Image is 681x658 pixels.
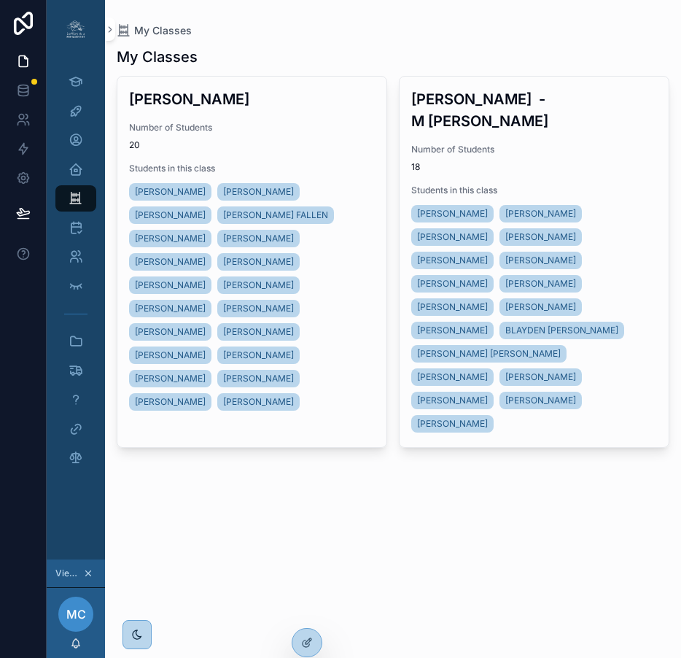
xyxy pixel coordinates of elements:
[129,230,211,247] a: [PERSON_NAME]
[217,347,300,364] a: [PERSON_NAME]
[411,228,494,246] a: [PERSON_NAME]
[135,326,206,338] span: [PERSON_NAME]
[417,231,488,243] span: [PERSON_NAME]
[129,206,211,224] a: [PERSON_NAME]
[505,371,576,383] span: [PERSON_NAME]
[217,206,334,224] a: [PERSON_NAME] FALLEN
[499,298,582,316] a: [PERSON_NAME]
[217,183,300,201] a: [PERSON_NAME]
[411,345,567,363] a: [PERSON_NAME] [PERSON_NAME]
[505,208,576,220] span: [PERSON_NAME]
[129,370,211,387] a: [PERSON_NAME]
[129,253,211,271] a: [PERSON_NAME]
[505,325,618,336] span: BLAYDEN [PERSON_NAME]
[411,252,494,269] a: [PERSON_NAME]
[135,349,206,361] span: [PERSON_NAME]
[135,396,206,408] span: [PERSON_NAME]
[223,186,294,198] span: [PERSON_NAME]
[417,255,488,266] span: [PERSON_NAME]
[135,186,206,198] span: [PERSON_NAME]
[129,323,211,341] a: [PERSON_NAME]
[129,347,211,364] a: [PERSON_NAME]
[411,205,494,222] a: [PERSON_NAME]
[129,163,375,174] span: Students in this class
[217,253,300,271] a: [PERSON_NAME]
[217,300,300,317] a: [PERSON_NAME]
[223,349,294,361] span: [PERSON_NAME]
[417,395,488,406] span: [PERSON_NAME]
[505,395,576,406] span: [PERSON_NAME]
[411,275,494,293] a: [PERSON_NAME]
[411,298,494,316] a: [PERSON_NAME]
[499,228,582,246] a: [PERSON_NAME]
[417,371,488,383] span: [PERSON_NAME]
[135,303,206,314] span: [PERSON_NAME]
[417,301,488,313] span: [PERSON_NAME]
[129,122,375,133] span: Number of Students
[223,396,294,408] span: [PERSON_NAME]
[64,18,87,41] img: App logo
[411,185,657,196] span: Students in this class
[411,161,657,173] span: 18
[417,208,488,220] span: [PERSON_NAME]
[129,139,375,151] span: 20
[505,278,576,290] span: [PERSON_NAME]
[411,368,494,386] a: [PERSON_NAME]
[223,279,294,291] span: [PERSON_NAME]
[223,303,294,314] span: [PERSON_NAME]
[223,373,294,384] span: [PERSON_NAME]
[417,348,561,360] span: [PERSON_NAME] [PERSON_NAME]
[55,568,80,579] span: Viewing as Manda
[505,301,576,313] span: [PERSON_NAME]
[505,231,576,243] span: [PERSON_NAME]
[417,325,488,336] span: [PERSON_NAME]
[411,88,657,132] h3: [PERSON_NAME] - M [PERSON_NAME]
[499,368,582,386] a: [PERSON_NAME]
[217,230,300,247] a: [PERSON_NAME]
[499,252,582,269] a: [PERSON_NAME]
[135,209,206,221] span: [PERSON_NAME]
[217,323,300,341] a: [PERSON_NAME]
[129,393,211,411] a: [PERSON_NAME]
[134,23,192,38] span: My Classes
[505,255,576,266] span: [PERSON_NAME]
[411,322,494,339] a: [PERSON_NAME]
[223,326,294,338] span: [PERSON_NAME]
[499,275,582,293] a: [PERSON_NAME]
[217,370,300,387] a: [PERSON_NAME]
[499,205,582,222] a: [PERSON_NAME]
[129,88,375,110] h3: [PERSON_NAME]
[217,393,300,411] a: [PERSON_NAME]
[129,300,211,317] a: [PERSON_NAME]
[117,23,192,38] a: My Classes
[47,58,105,490] div: scrollable content
[417,278,488,290] span: [PERSON_NAME]
[217,276,300,294] a: [PERSON_NAME]
[399,76,669,448] a: [PERSON_NAME] - M [PERSON_NAME]Number of Students18Students in this class[PERSON_NAME][PERSON_NAM...
[117,47,198,67] h1: My Classes
[223,256,294,268] span: [PERSON_NAME]
[499,392,582,409] a: [PERSON_NAME]
[135,279,206,291] span: [PERSON_NAME]
[135,373,206,384] span: [PERSON_NAME]
[223,233,294,244] span: [PERSON_NAME]
[129,276,211,294] a: [PERSON_NAME]
[129,183,211,201] a: [PERSON_NAME]
[135,233,206,244] span: [PERSON_NAME]
[411,415,494,433] a: [PERSON_NAME]
[66,605,86,623] span: MC
[417,418,488,430] span: [PERSON_NAME]
[135,256,206,268] span: [PERSON_NAME]
[411,144,657,155] span: Number of Students
[117,76,387,448] a: [PERSON_NAME]Number of Students20Students in this class[PERSON_NAME][PERSON_NAME][PERSON_NAME][PE...
[499,322,624,339] a: BLAYDEN [PERSON_NAME]
[411,392,494,409] a: [PERSON_NAME]
[223,209,328,221] span: [PERSON_NAME] FALLEN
